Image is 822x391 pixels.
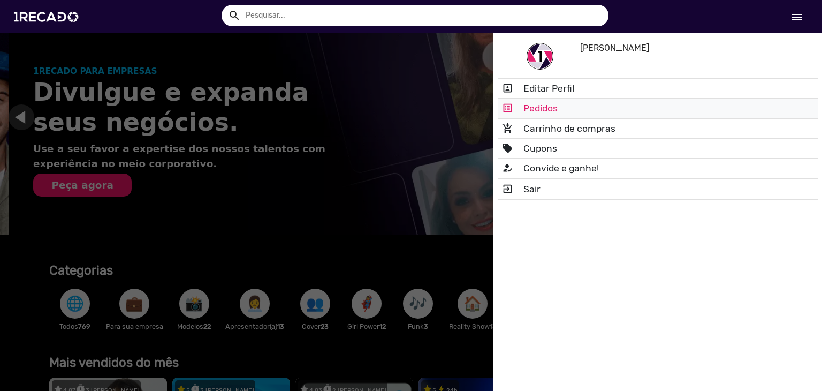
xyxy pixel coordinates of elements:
[502,122,515,135] mat-icon: Example home icon
[498,99,818,118] a: Pedidos
[502,183,515,195] mat-icon: Example home icon
[580,43,794,53] h5: [PERSON_NAME]
[790,11,803,24] mat-icon: Início
[498,179,818,199] a: Sair
[224,5,243,24] button: Example home icon
[502,82,515,95] mat-icon: Example home icon
[498,159,818,178] a: Convide e ganhe!
[502,162,515,175] mat-icon: Example home icon
[498,139,818,158] a: Cupons
[502,102,515,115] mat-icon: Example home icon
[238,5,608,26] input: Pesquisar...
[498,79,818,98] a: Editar Perfil
[527,43,553,70] img: share-1recado.png
[502,142,515,155] mat-icon: Example home icon
[228,9,241,22] mat-icon: Example home icon
[498,119,818,138] a: Carrinho de compras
